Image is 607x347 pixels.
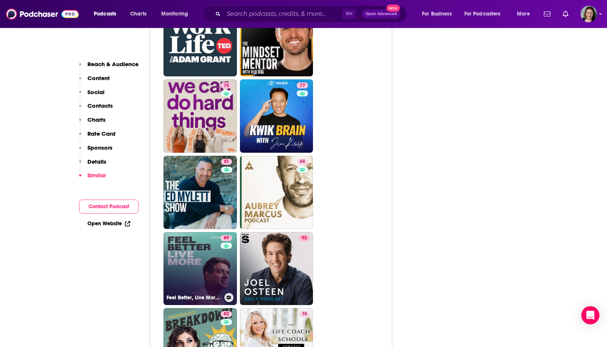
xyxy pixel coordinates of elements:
span: 81 [224,158,229,166]
button: open menu [459,8,512,20]
span: Podcasts [94,9,116,19]
span: New [386,5,400,12]
button: Details [79,158,106,172]
button: Show profile menu [581,6,597,22]
button: Contacts [79,102,113,116]
button: Open AdvancedNew [362,9,400,19]
a: 92 [299,235,310,241]
span: ⌘ K [342,9,356,19]
span: For Business [422,9,452,19]
button: Charts [79,116,106,130]
button: open menu [417,8,461,20]
img: User Profile [581,6,597,22]
p: Details [87,158,106,165]
p: Rate Card [87,130,115,137]
a: 77 [297,82,308,88]
button: Social [79,88,104,102]
a: 68 [297,159,308,165]
a: 92 [240,232,313,305]
a: 68 [240,156,313,229]
p: Social [87,88,104,96]
a: 82 [221,311,232,317]
span: Monitoring [161,9,188,19]
div: Search podcasts, credits, & more... [210,5,414,23]
span: 77 [300,82,305,90]
a: 78 [221,82,232,88]
p: Reach & Audience [87,60,139,68]
span: 82 [224,310,229,318]
span: Charts [130,9,146,19]
a: 78 [163,79,237,153]
a: 77 [240,79,313,153]
button: Similar [79,172,106,186]
p: Sponsors [87,144,112,151]
div: Open Intercom Messenger [581,306,599,324]
button: Sponsors [79,144,112,158]
a: Open Website [87,220,130,227]
span: 92 [302,234,307,242]
h3: Feel Better, Live More with [PERSON_NAME] [167,294,221,301]
span: Logged in as micglogovac [581,6,597,22]
a: 81 [221,159,232,165]
a: Show notifications dropdown [541,8,554,20]
a: 89Feel Better, Live More with [PERSON_NAME] [163,232,237,305]
a: 89 [221,235,232,241]
span: 74 [302,310,307,318]
button: open menu [156,8,198,20]
input: Search podcasts, credits, & more... [224,8,342,20]
p: Charts [87,116,106,123]
a: 74 [299,311,310,317]
p: Similar [87,172,106,179]
button: Content [79,74,110,88]
a: 87 [240,3,313,77]
button: Reach & Audience [79,60,139,74]
button: Rate Card [79,130,115,144]
button: open menu [512,8,539,20]
p: Content [87,74,110,82]
span: For Podcasters [464,9,501,19]
a: 79 [163,3,237,77]
img: Podchaser - Follow, Share and Rate Podcasts [6,7,79,21]
a: Show notifications dropdown [560,8,571,20]
button: open menu [89,8,126,20]
span: 89 [224,234,229,242]
button: Contact Podcast [79,200,139,214]
p: Contacts [87,102,113,109]
span: More [517,9,530,19]
span: 68 [300,158,305,166]
a: 81 [163,156,237,229]
span: 78 [224,82,229,90]
a: Charts [125,8,151,20]
span: Open Advanced [366,12,397,16]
